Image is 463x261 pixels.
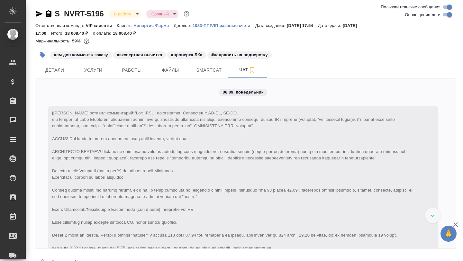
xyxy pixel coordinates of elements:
[381,4,440,10] span: Пользовательские сообщения
[223,89,264,95] p: 08.09, понедельник
[113,31,141,36] p: 18 008,40 ₽
[146,10,178,18] div: В работе
[194,66,224,74] span: Smartcat
[133,22,174,28] a: Новартис Фарма
[440,226,457,242] button: 🙏
[405,12,440,18] span: Оповещения-логи
[50,52,113,57] span: см доп коммент к заказу
[171,52,202,58] p: #проверка ЛКа
[86,23,117,28] p: VIP клиенты
[117,23,133,28] p: Клиент:
[318,23,343,28] p: Дата сдачи:
[78,66,109,74] span: Услуги
[35,39,72,43] p: Маржинальность:
[93,31,113,36] p: К оплате:
[112,11,133,17] button: В работе
[255,23,287,28] p: Дата создания:
[155,66,186,74] span: Файлы
[35,10,43,18] button: Скопировать ссылку для ЯМессенджера
[182,10,191,18] button: Доп статусы указывают на важность/срочность заказа
[65,31,93,36] p: 18 008,40 ₽
[116,66,147,74] span: Работы
[82,37,91,45] button: 6082.40 RUB;
[207,52,272,57] span: направить на подверстку
[39,66,70,74] span: Детали
[55,9,104,18] a: S_NVRT-5196
[443,227,454,240] span: 🙏
[232,66,263,74] span: Чат
[72,39,82,43] p: 59%
[248,66,256,74] svg: Подписаться
[150,11,171,17] button: Срочный
[174,23,193,28] p: Договор:
[109,10,141,18] div: В работе
[35,48,50,62] button: Добавить тэг
[287,23,318,28] p: [DATE] 17:54
[113,52,167,57] span: экспертная вычитка
[211,52,268,58] p: #направить на подверстку
[193,22,255,28] a: 1083-ППРЛП разовые счета
[45,10,52,18] button: Скопировать ссылку
[51,31,65,36] p: Итого:
[54,52,108,58] p: #см доп коммент к заказу
[35,23,86,28] p: Ответственная команда:
[117,52,162,58] p: #экспертная вычитка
